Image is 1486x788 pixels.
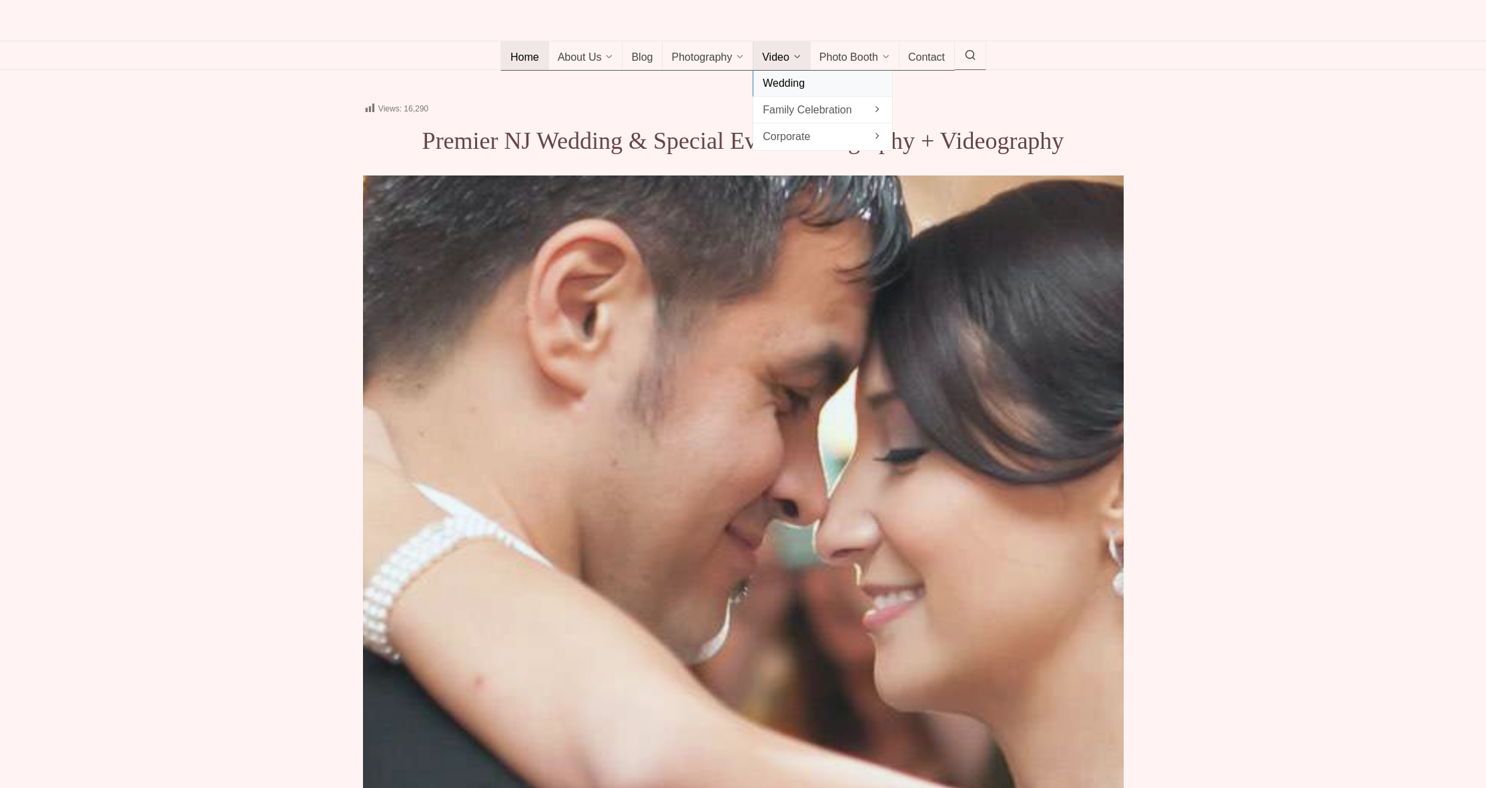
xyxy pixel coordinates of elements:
[763,74,883,92] span: Wedding
[378,104,402,113] span: Views:
[404,104,428,113] span: 16,290
[763,101,883,119] span: Family Celebration
[908,51,945,65] span: Contact
[819,51,878,65] span: Photo Booth
[662,41,753,71] a: Photography
[753,97,892,123] a: Family Celebration
[753,70,892,97] a: Wedding
[671,51,732,65] span: Photography
[558,51,602,65] span: About Us
[631,51,653,65] span: Blog
[753,123,892,149] a: Corporate
[810,41,899,71] a: Photo Booth
[762,51,789,65] span: Video
[548,41,623,71] a: About Us
[753,41,811,71] a: Video
[622,41,663,71] a: Blog
[422,127,1064,154] span: Premier NJ Wedding & Special Event Photography + Videography
[510,51,539,65] span: Home
[500,41,549,71] a: Home
[899,41,955,71] a: Contact
[763,127,883,145] span: Corporate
